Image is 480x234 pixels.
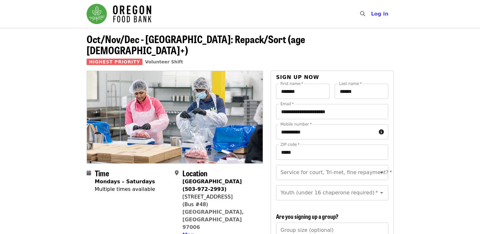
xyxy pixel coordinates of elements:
[182,209,244,230] a: [GEOGRAPHIC_DATA], [GEOGRAPHIC_DATA] 97006
[276,104,388,119] input: Email
[87,31,305,57] span: Oct/Nov/Dec - [GEOGRAPHIC_DATA]: Repack/Sort (age [DEMOGRAPHIC_DATA]+)
[145,59,183,64] a: Volunteer Shift
[377,168,386,177] button: Open
[360,11,365,17] i: search icon
[182,167,207,179] span: Location
[87,59,143,65] span: Highest Priority
[87,71,263,163] img: Oct/Nov/Dec - Beaverton: Repack/Sort (age 10+) organized by Oregon Food Bank
[182,193,258,201] div: [STREET_ADDRESS]
[280,122,312,126] label: Mobile number
[280,102,294,106] label: Email
[95,185,155,193] div: Multiple times available
[280,143,299,146] label: ZIP code
[182,201,258,208] div: (Bus #48)
[371,11,388,17] span: Log in
[276,212,339,220] span: Are you signing up a group?
[276,84,330,99] input: First name
[369,6,374,22] input: Search
[87,170,91,176] i: calendar icon
[377,188,386,197] button: Open
[379,129,384,135] i: circle-info icon
[182,179,242,192] strong: [GEOGRAPHIC_DATA] (503-972-2993)
[175,170,179,176] i: map-marker-alt icon
[276,74,319,80] span: Sign up now
[339,82,362,86] label: Last name
[335,84,388,99] input: Last name
[276,145,388,160] input: ZIP code
[87,4,151,24] img: Oregon Food Bank - Home
[95,167,109,179] span: Time
[276,124,376,140] input: Mobile number
[95,179,155,185] strong: Mondays – Saturdays
[366,8,393,20] button: Log in
[280,82,303,86] label: First name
